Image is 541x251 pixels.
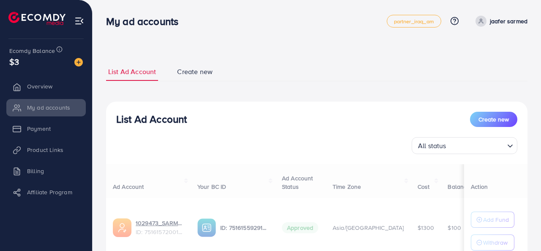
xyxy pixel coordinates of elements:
h3: My ad accounts [106,15,185,28]
a: jaafer sarmed [472,16,527,27]
button: Create new [470,112,517,127]
span: List Ad Account [108,67,156,77]
h3: List Ad Account [116,113,187,125]
p: jaafer sarmed [490,16,527,26]
span: partner_iraq_am [394,19,434,24]
span: $3 [9,55,19,68]
img: image [74,58,83,66]
img: logo [8,12,66,25]
input: Search for option [449,138,504,152]
span: All status [416,140,448,152]
div: Search for option [412,137,517,154]
span: Ecomdy Balance [9,47,55,55]
span: Create new [177,67,213,77]
span: Create new [478,115,509,124]
img: menu [74,16,84,26]
a: partner_iraq_am [387,15,441,28]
